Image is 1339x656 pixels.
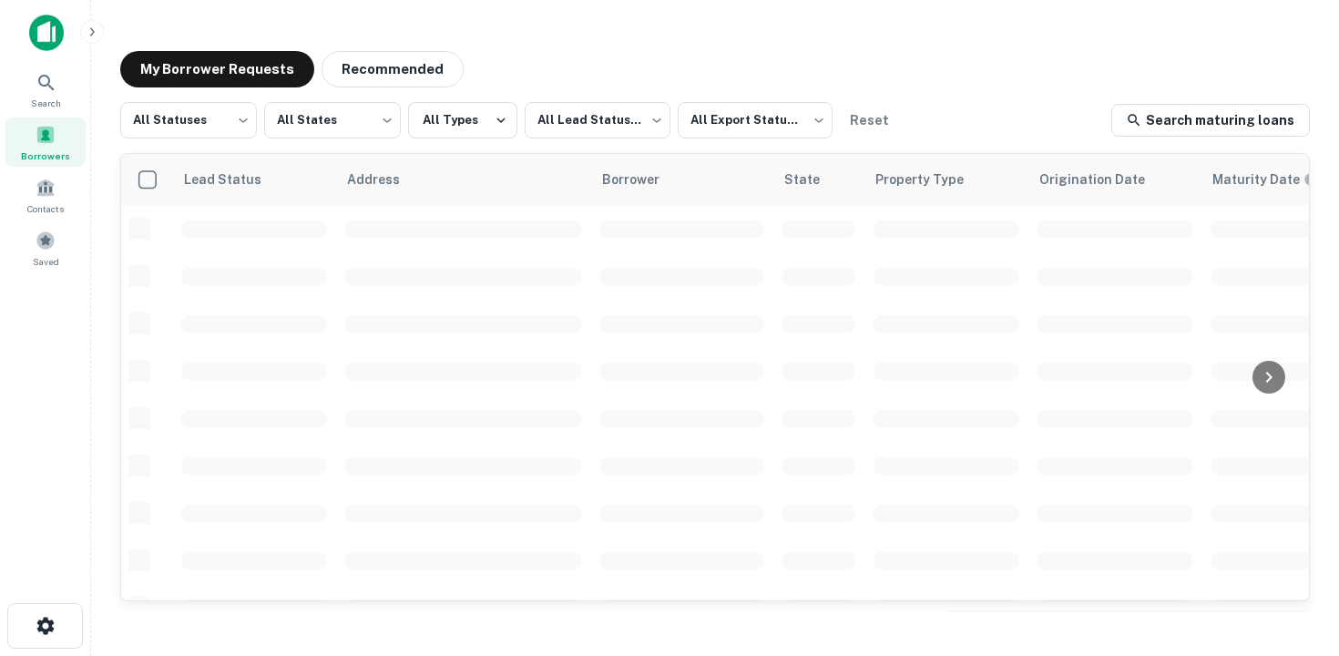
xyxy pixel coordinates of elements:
[591,154,773,205] th: Borrower
[773,154,864,205] th: State
[120,97,257,144] div: All Statuses
[1028,154,1201,205] th: Origination Date
[21,149,70,163] span: Borrowers
[1039,169,1169,190] span: Origination Date
[875,169,987,190] span: Property Type
[5,170,86,220] a: Contacts
[1248,510,1339,598] iframe: Chat Widget
[183,169,285,190] span: Lead Status
[29,15,64,51] img: capitalize-icon.png
[31,96,61,110] span: Search
[864,154,1028,205] th: Property Type
[322,51,464,87] button: Recommended
[5,118,86,167] a: Borrowers
[5,65,86,114] a: Search
[336,154,591,205] th: Address
[784,169,843,190] span: State
[172,154,336,205] th: Lead Status
[347,169,424,190] span: Address
[5,223,86,272] a: Saved
[1212,169,1318,190] div: Maturity dates displayed may be estimated. Please contact the lender for the most accurate maturi...
[408,102,517,138] button: All Types
[525,97,670,144] div: All Lead Statuses
[602,169,683,190] span: Borrower
[264,97,401,144] div: All States
[27,201,64,216] span: Contacts
[33,254,59,269] span: Saved
[120,51,314,87] button: My Borrower Requests
[678,97,833,144] div: All Export Statuses
[1212,169,1300,190] h6: Maturity Date
[840,102,898,138] button: Reset
[1111,104,1310,137] a: Search maturing loans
